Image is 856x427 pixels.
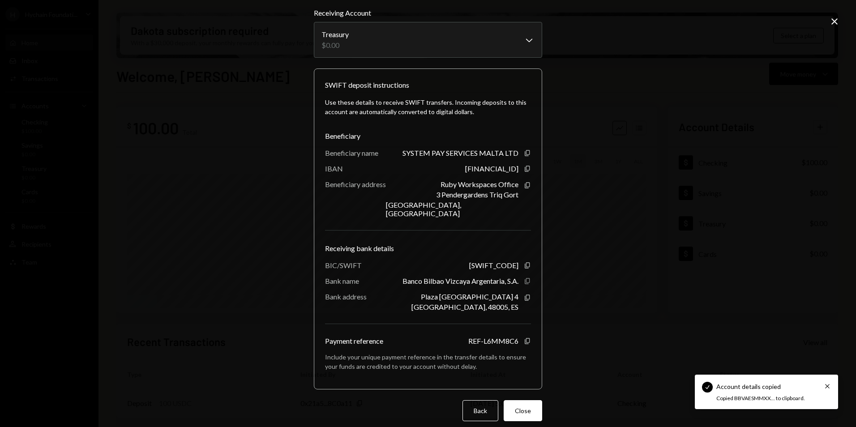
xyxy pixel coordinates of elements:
[325,98,531,116] div: Use these details to receive SWIFT transfers. Incoming deposits to this account are automatically...
[468,337,518,345] div: REF-L6MM8C6
[325,180,386,188] div: Beneficiary address
[716,382,781,391] div: Account details copied
[504,400,542,421] button: Close
[325,243,531,254] div: Receiving bank details
[325,261,362,269] div: BIC/SWIFT
[325,292,367,301] div: Bank address
[465,164,518,173] div: [FINANCIAL_ID]
[325,131,531,141] div: Beneficiary
[325,352,531,371] div: Include your unique payment reference in the transfer details to ensure your funds are credited t...
[411,303,518,311] div: [GEOGRAPHIC_DATA], 48005, ES
[325,337,383,345] div: Payment reference
[402,277,518,285] div: Banco Bilbao Vizcaya Argentaria, S.A.
[325,277,359,285] div: Bank name
[325,164,343,173] div: IBAN
[402,149,518,157] div: SYSTEM PAY SERVICES MALTA LTD
[314,22,542,58] button: Receiving Account
[462,400,498,421] button: Back
[421,292,518,301] div: Plaza [GEOGRAPHIC_DATA] 4
[386,201,518,218] div: [GEOGRAPHIC_DATA], [GEOGRAPHIC_DATA]
[716,395,811,402] div: Copied BBVAESMMXX... to clipboard.
[436,190,518,199] div: 3 Pendergardens Triq Gort
[325,149,378,157] div: Beneficiary name
[441,180,518,188] div: Ruby Workspaces Office
[314,8,542,18] label: Receiving Account
[469,261,518,269] div: [SWIFT_CODE]
[325,80,409,90] div: SWIFT deposit instructions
